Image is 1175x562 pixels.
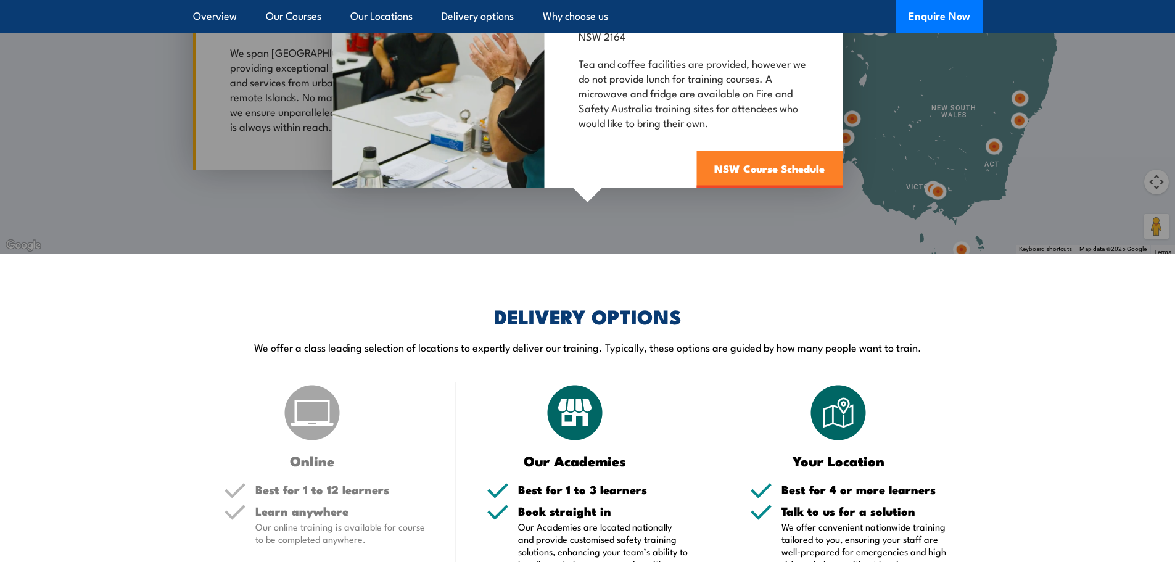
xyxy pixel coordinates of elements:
[255,484,426,495] h5: Best for 1 to 12 learners
[494,307,682,324] h2: DELIVERY OPTIONS
[487,453,664,468] h3: Our Academies
[781,505,952,517] h5: Talk to us for a solution
[193,340,983,354] p: We offer a class leading selection of locations to expertly deliver our training. Typically, thes...
[781,484,952,495] h5: Best for 4 or more learners
[750,453,927,468] h3: Your Location
[255,505,426,517] h5: Learn anywhere
[579,56,809,130] p: Tea and coffee facilities are provided, however we do not provide lunch for training courses. A m...
[696,151,843,188] a: NSW Course Schedule
[224,453,401,468] h3: Online
[518,484,688,495] h5: Best for 1 to 3 learners
[518,505,688,517] h5: Book straight in
[255,521,426,545] p: Our online training is available for course to be completed anywhere.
